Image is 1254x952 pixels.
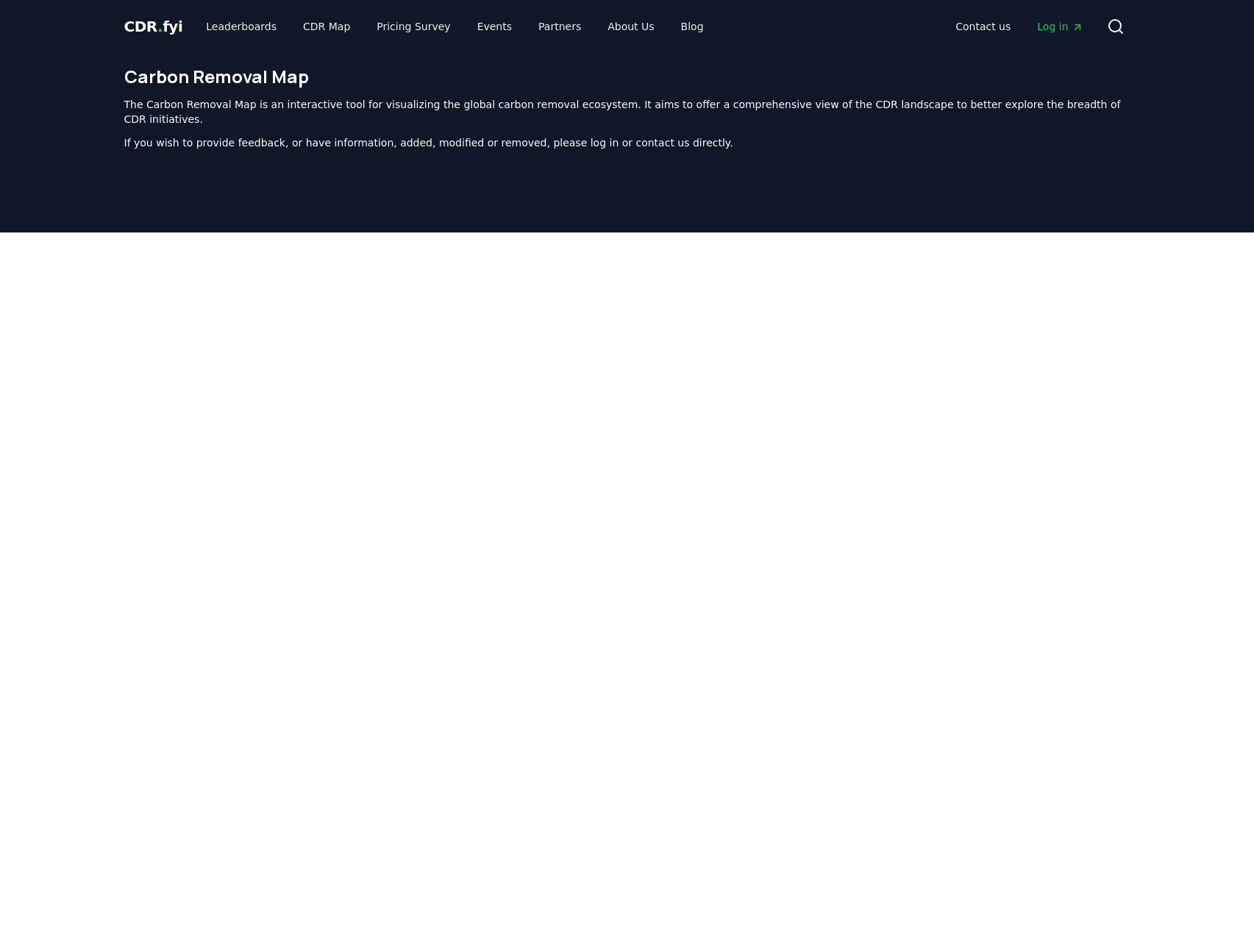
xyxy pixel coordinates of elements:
[124,16,183,37] a: CDR.fyi
[1025,13,1094,40] a: Log in
[194,13,288,40] a: Leaderboards
[669,13,716,40] a: Blog
[194,13,715,40] nav: Main
[291,13,362,40] a: CDR Map
[124,97,1130,127] p: The Carbon Removal Map is an interactive tool for visualizing the global carbon removal ecosystem...
[124,65,1130,88] h1: Carbon Removal Map
[596,13,666,40] a: About Us
[466,13,524,40] a: Events
[1037,19,1083,34] span: Log in
[944,13,1022,40] a: Contact us
[124,135,1130,150] p: If you wish to provide feedback, or have information, added, modified or removed, please log in o...
[944,13,1094,40] nav: Main
[527,13,593,40] a: Partners
[124,18,183,35] span: CDR fyi
[365,13,462,40] a: Pricing Survey
[157,18,163,35] span: .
